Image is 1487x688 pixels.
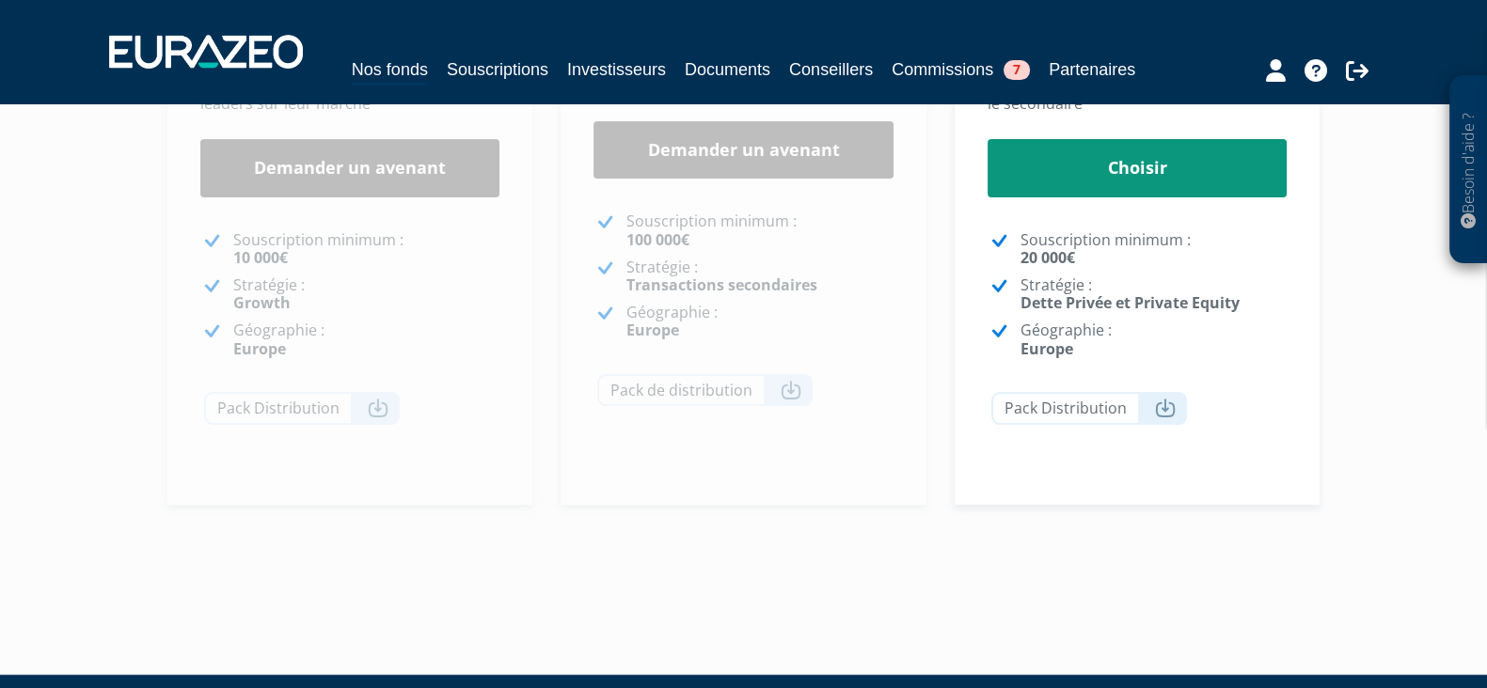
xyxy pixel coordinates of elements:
[233,292,291,313] strong: Growth
[1020,276,1288,312] p: Stratégie :
[892,56,1030,83] a: Commissions7
[1020,321,1288,357] p: Géographie :
[204,392,400,425] a: Pack Distribution
[593,121,894,180] a: Demander un avenant
[200,23,500,113] p: Financer les champions de la Tech digitale européenne, en forte croissance, qui cherchent à accél...
[626,258,894,294] p: Stratégie :
[1020,292,1240,313] strong: Dette Privée et Private Equity
[352,56,428,86] a: Nos fonds
[626,320,679,340] strong: Europe
[1458,86,1479,255] p: Besoin d'aide ?
[1020,338,1073,359] strong: Europe
[1020,247,1075,268] strong: 20 000€
[991,392,1187,425] a: Pack Distribution
[200,139,500,197] a: Demander un avenant
[685,56,770,83] a: Documents
[988,23,1288,113] p: Un fonds ouvert, semi liquide, offrant un accès privilégié aux marchés privés en investissant dan...
[233,247,288,268] strong: 10 000€
[567,56,666,83] a: Investisseurs
[1020,231,1288,267] p: Souscription minimum :
[1004,60,1030,80] span: 7
[447,56,548,83] a: Souscriptions
[789,56,873,83] a: Conseillers
[233,338,286,359] strong: Europe
[626,304,894,339] p: Géographie :
[1049,56,1135,83] a: Partenaires
[988,139,1288,197] a: Choisir
[109,35,303,69] img: 1732889491-logotype_eurazeo_blanc_rvb.png
[233,276,500,312] p: Stratégie :
[597,374,813,407] a: Pack de distribution
[626,229,689,250] strong: 100 000€
[233,231,500,267] p: Souscription minimum :
[233,321,500,357] p: Géographie :
[626,212,894,248] p: Souscription minimum :
[626,274,817,295] strong: Transactions secondaires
